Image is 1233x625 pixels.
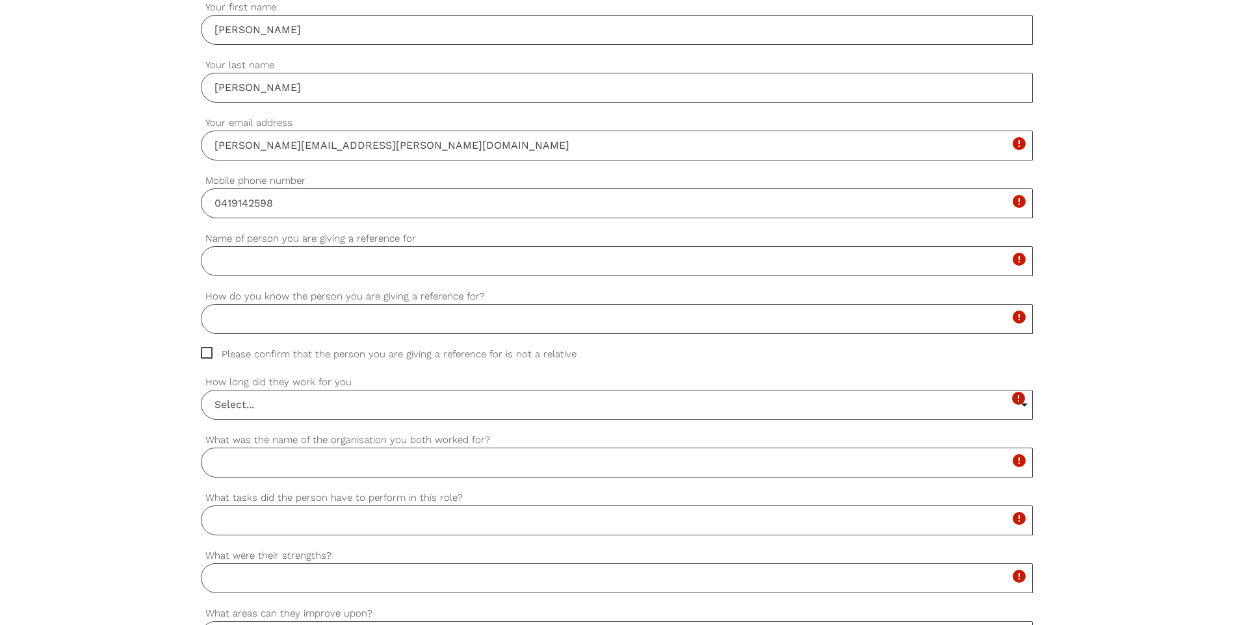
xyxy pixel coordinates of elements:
i: error [1011,194,1027,209]
i: error [1011,390,1026,406]
label: What areas can they improve upon? [201,606,1033,621]
label: Name of person you are giving a reference for [201,231,1033,246]
i: error [1011,309,1027,325]
i: error [1011,453,1027,468]
label: How long did they work for you [201,375,1033,390]
span: Please confirm that the person you are giving a reference for is not a relative [201,347,601,362]
i: error [1011,511,1027,526]
label: How do you know the person you are giving a reference for? [201,289,1033,304]
label: What tasks did the person have to perform in this role? [201,491,1033,505]
i: error [1011,136,1027,151]
i: error [1011,251,1027,267]
label: What were their strengths? [201,548,1033,563]
label: Your last name [201,58,1033,73]
label: Mobile phone number [201,173,1033,188]
label: Your email address [201,116,1033,131]
label: What was the name of the organisation you both worked for? [201,433,1033,448]
i: error [1011,568,1027,584]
